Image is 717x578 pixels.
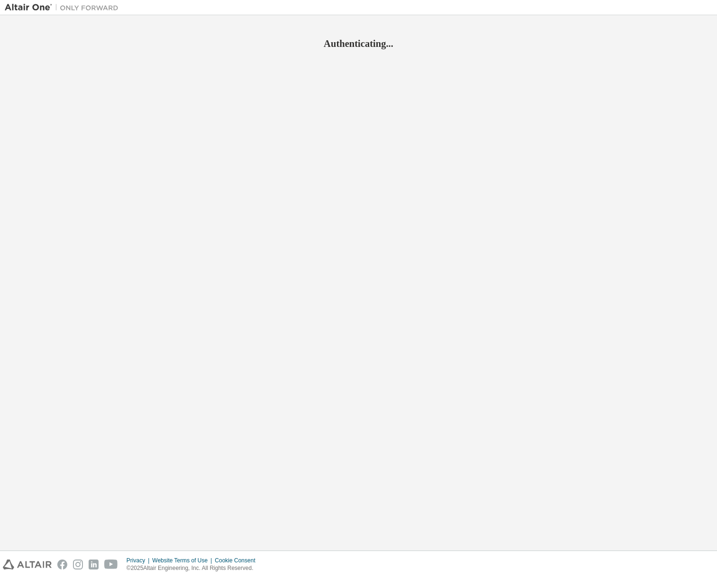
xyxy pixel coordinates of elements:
[89,560,99,569] img: linkedin.svg
[104,560,118,569] img: youtube.svg
[5,3,123,12] img: Altair One
[73,560,83,569] img: instagram.svg
[3,560,52,569] img: altair_logo.svg
[215,557,261,564] div: Cookie Consent
[5,37,712,50] h2: Authenticating...
[57,560,67,569] img: facebook.svg
[127,564,261,572] p: © 2025 Altair Engineering, Inc. All Rights Reserved.
[127,557,152,564] div: Privacy
[152,557,215,564] div: Website Terms of Use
